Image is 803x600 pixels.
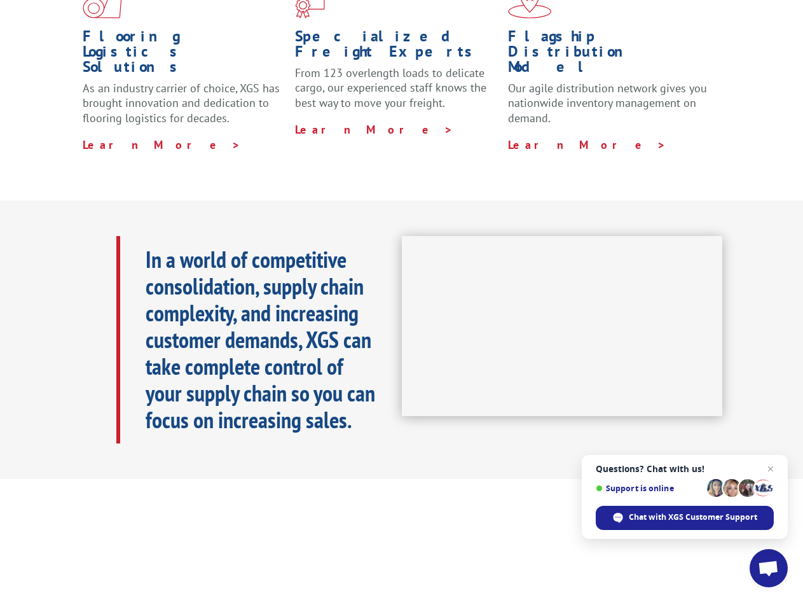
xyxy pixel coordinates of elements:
h1: Specialized Freight Experts [295,29,498,66]
a: Open chat [750,549,788,587]
b: In a world of competitive consolidation, supply chain complexity, and increasing customer demands... [146,244,375,435]
h1: Flooring Logistics Solutions [83,29,285,81]
span: Our agile distribution network gives you nationwide inventory management on demand. [508,81,707,126]
span: As an industry carrier of choice, XGS has brought innovation and dedication to flooring logistics... [83,81,280,126]
h1: Flagship Distribution Model [508,29,711,81]
a: Learn More > [295,122,453,137]
span: Questions? Chat with us! [596,464,774,474]
iframe: XGS Logistics Solutions [402,236,723,417]
span: Chat with XGS Customer Support [596,506,774,530]
p: From 123 overlength loads to delicate cargo, our experienced staff knows the best way to move you... [295,66,498,122]
span: Chat with XGS Customer Support [629,512,757,523]
a: Learn More > [508,137,666,152]
a: Learn More > [83,137,241,152]
span: Support is online [596,484,703,493]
